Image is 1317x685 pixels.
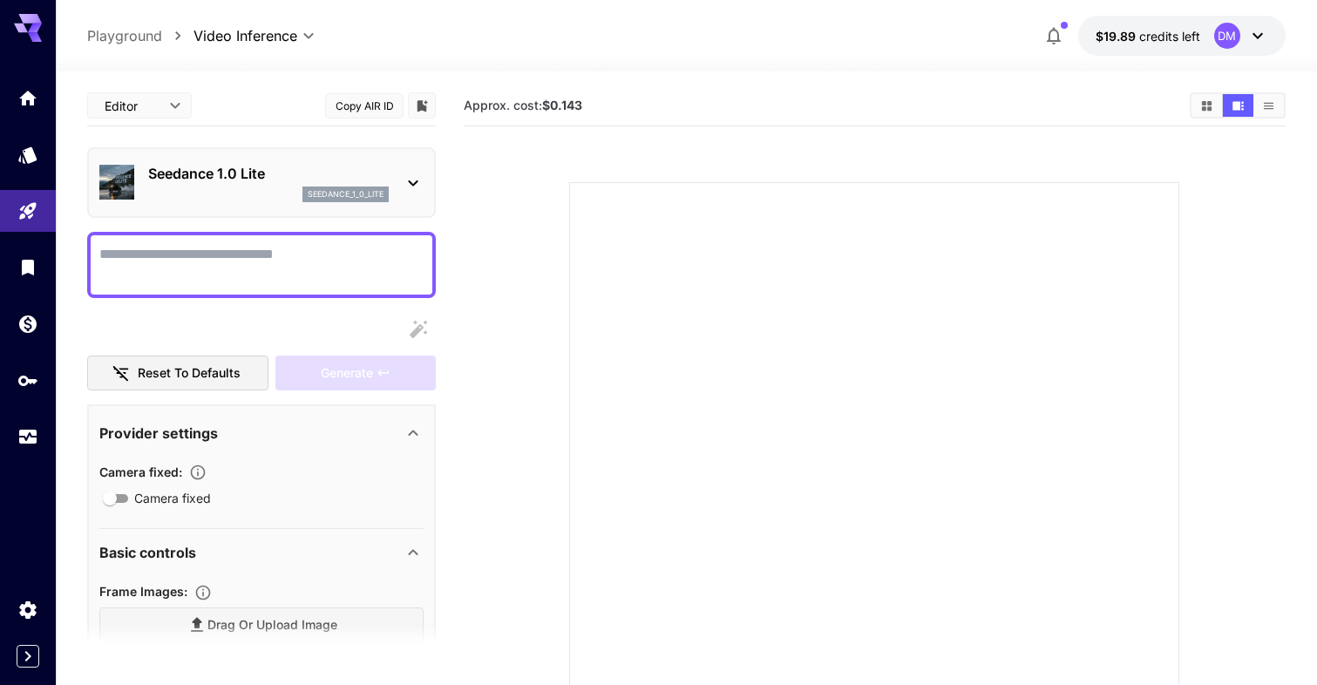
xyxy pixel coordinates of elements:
p: Provider settings [99,423,218,444]
button: $19.8944DM [1078,16,1286,56]
div: Wallet [17,313,38,335]
span: $19.89 [1096,29,1139,44]
div: Playground [17,200,38,222]
span: Frame Images : [99,584,187,599]
a: Playground [87,25,162,46]
button: Upload frame images. [187,584,219,601]
button: Show media in list view [1253,94,1284,117]
span: Camera fixed : [99,465,182,479]
div: DM [1214,23,1240,49]
div: Seedance 1.0 Liteseedance_1_0_lite [99,156,424,209]
div: Provider settings [99,412,424,454]
span: Camera fixed [134,489,211,507]
div: Show media in grid viewShow media in video viewShow media in list view [1190,92,1286,119]
p: Seedance 1.0 Lite [148,163,389,184]
div: API Keys [17,370,38,391]
div: Library [17,256,38,278]
button: Expand sidebar [17,645,39,668]
span: credits left [1139,29,1200,44]
span: Approx. cost: [464,98,582,112]
p: seedance_1_0_lite [308,188,384,200]
span: Editor [105,97,159,115]
div: Basic controls [99,532,424,573]
button: Show media in video view [1223,94,1253,117]
div: Usage [17,426,38,448]
button: Reset to defaults [87,356,268,391]
button: Copy AIR ID [325,93,404,119]
b: $0.143 [542,98,582,112]
button: Show media in grid view [1191,94,1222,117]
nav: breadcrumb [87,25,193,46]
div: Settings [17,599,38,621]
span: Video Inference [193,25,297,46]
p: Basic controls [99,542,196,563]
div: Home [17,87,38,109]
div: Models [17,144,38,166]
button: Add to library [414,95,430,116]
div: $19.8944 [1096,27,1200,45]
